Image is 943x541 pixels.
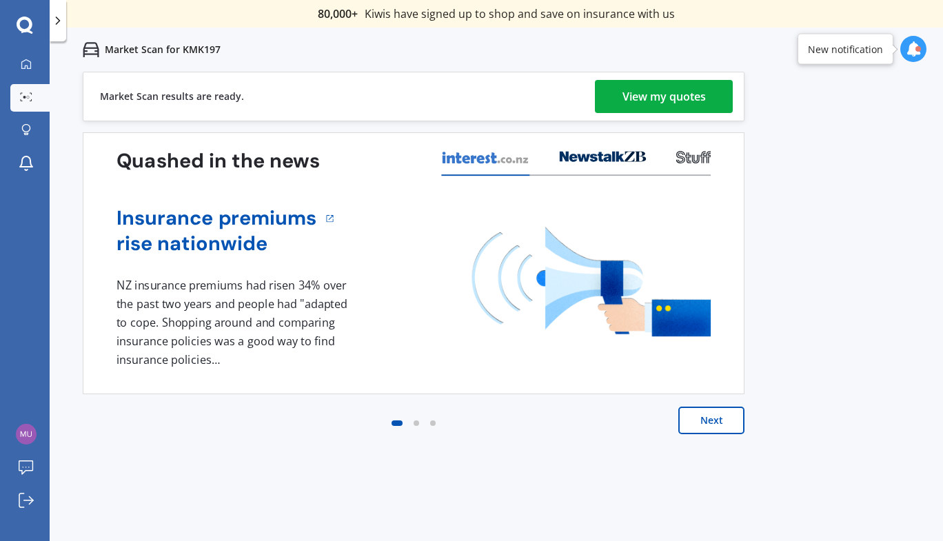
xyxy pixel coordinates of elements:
[105,43,221,57] p: Market Scan for KMK197
[595,80,733,113] a: View my quotes
[678,407,744,434] button: Next
[116,205,317,231] a: Insurance premiums
[472,227,711,336] img: media image
[100,72,244,121] div: Market Scan results are ready.
[622,80,706,113] div: View my quotes
[16,424,37,445] img: 66415fdccb31d837759d2c673b2a03a6
[83,41,99,58] img: car.f15378c7a67c060ca3f3.svg
[116,148,320,174] h3: Quashed in the news
[808,42,883,56] div: New notification
[116,276,352,369] div: NZ insurance premiums had risen 34% over the past two years and people had "adapted to cope. Shop...
[116,231,317,256] a: rise nationwide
